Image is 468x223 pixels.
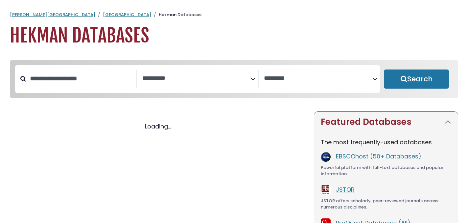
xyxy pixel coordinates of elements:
div: Powerful platform with full-text databases and popular information. [321,164,451,177]
a: JSTOR [336,185,355,194]
textarea: Search [264,75,372,82]
input: Search database by title or keyword [26,73,136,84]
h1: Hekman Databases [10,25,458,47]
nav: breadcrumb [10,12,458,18]
a: EBSCOhost (50+ Databases) [336,152,421,160]
p: The most frequently-used databases [321,138,451,147]
nav: Search filters [10,60,458,98]
a: [GEOGRAPHIC_DATA] [103,12,151,18]
li: Hekman Databases [151,12,201,18]
div: JSTOR offers scholarly, peer-reviewed journals across numerous disciplines. [321,198,451,210]
a: [PERSON_NAME][GEOGRAPHIC_DATA] [10,12,95,18]
button: Featured Databases [314,112,458,132]
textarea: Search [142,75,251,82]
button: Submit for Search Results [384,70,449,89]
div: Loading... [10,122,306,131]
